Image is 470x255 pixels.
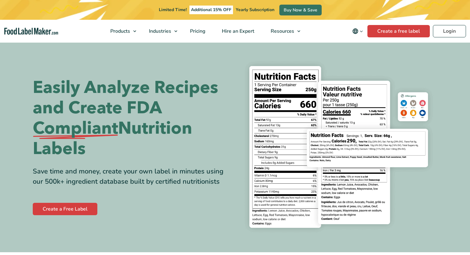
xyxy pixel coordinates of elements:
div: Save time and money, create your own label in minutes using our 500k+ ingredient database built b... [33,166,231,187]
span: Limited Time! [159,7,187,13]
a: Hire an Expert [214,20,261,43]
a: Products [102,20,139,43]
span: Compliant [33,118,118,139]
span: Industries [147,28,172,35]
span: Additional 15% OFF [189,6,233,14]
span: Pricing [188,28,206,35]
a: Login [433,25,466,37]
a: Buy Now & Save [279,5,322,15]
button: Change language [348,25,367,37]
span: Resources [269,28,295,35]
span: Yearly Subscription [236,7,274,13]
a: Create a free label [367,25,430,37]
h1: Easily Analyze Recipes and Create FDA Nutrition Labels [33,77,231,159]
span: Hire an Expert [220,28,255,35]
a: Industries [141,20,180,43]
a: Resources [263,20,303,43]
span: Products [108,28,131,35]
a: Food Label Maker homepage [4,28,58,35]
a: Pricing [182,20,212,43]
a: Create a Free Label [33,203,97,215]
